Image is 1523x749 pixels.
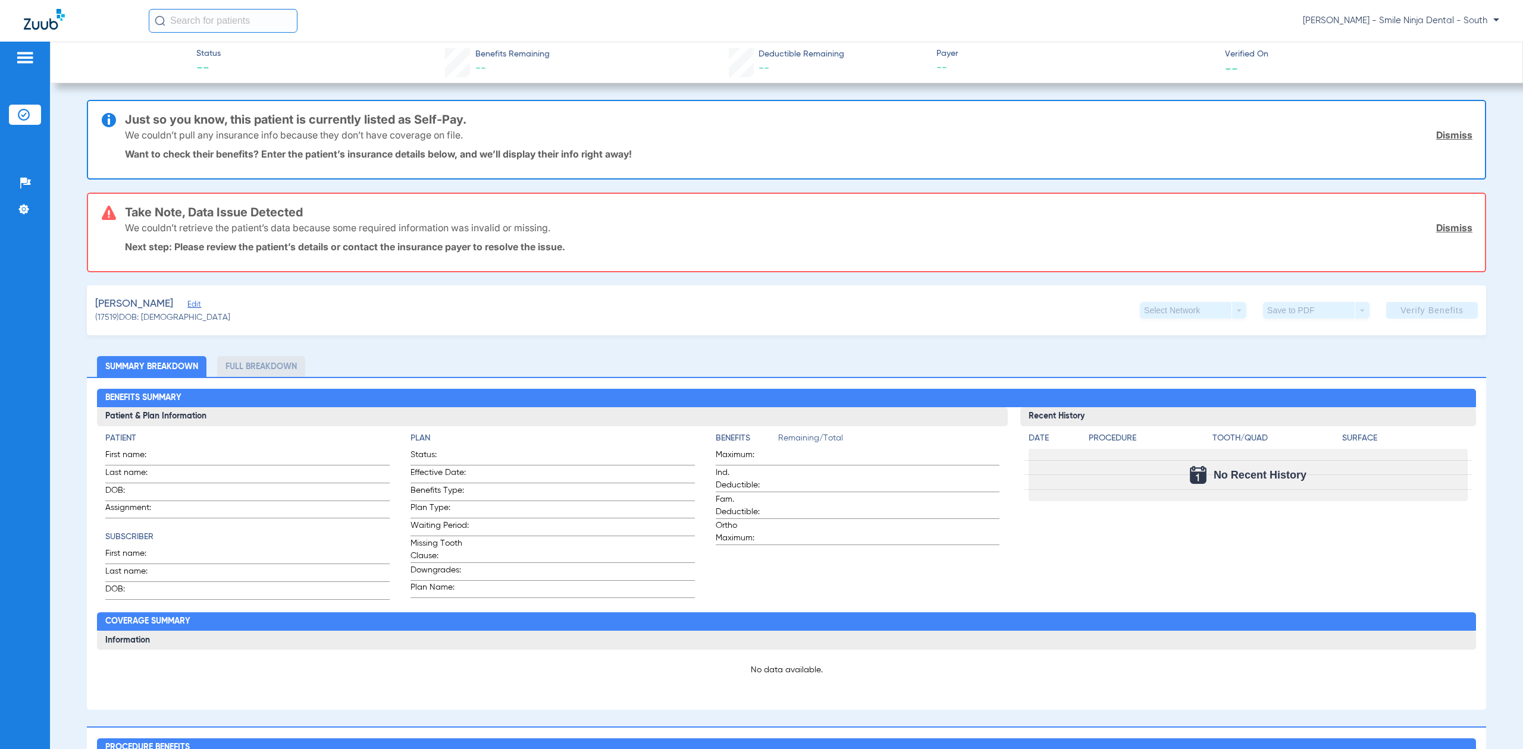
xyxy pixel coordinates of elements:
span: Last name: [105,565,164,581]
span: Ind. Deductible: [716,467,774,492]
span: First name: [105,449,164,465]
h4: Procedure [1089,432,1208,445]
h3: Patient & Plan Information [97,407,1008,426]
span: Missing Tooth Clause: [410,537,469,562]
p: We couldn’t retrieve the patient’s data because some required information was invalid or missing. [125,222,550,234]
span: Verified On [1225,48,1503,61]
p: Want to check their benefits? Enter the patient’s insurance details below, and we’ll display thei... [125,148,1472,160]
span: Downgrades: [410,564,469,580]
p: We couldn’t pull any insurance info because they don’t have coverage on file. [125,129,463,141]
li: Summary Breakdown [97,356,206,377]
app-breakdown-title: Surface [1342,432,1468,449]
span: DOB: [105,583,164,599]
span: Edit [187,300,198,311]
span: Remaining/Total [778,432,1000,449]
span: First name: [105,547,164,564]
span: Maximum: [716,449,774,465]
span: -- [196,61,221,77]
span: (17519) DOB: [DEMOGRAPHIC_DATA] [95,311,230,324]
h3: Take Note, Data Issue Detected [125,206,1472,218]
h3: Information [97,631,1475,650]
input: Search for patients [149,9,297,33]
img: info-icon [102,113,116,127]
p: No data available. [105,664,1467,676]
span: [PERSON_NAME] [95,297,173,311]
h2: Benefits Summary [97,389,1475,408]
img: Calendar [1190,466,1207,484]
span: Benefits Type: [410,484,469,501]
span: Status: [410,449,469,465]
h4: Date [1029,432,1079,445]
h4: Benefits [716,432,778,445]
span: Deductible Remaining [759,48,844,61]
h3: Just so you know, this patient is currently listed as Self-Pay. [125,114,1472,125]
h3: Recent History [1020,407,1475,426]
a: Dismiss [1436,129,1472,141]
span: Ortho Maximum: [716,520,774,545]
h4: Subscriber [105,531,390,543]
span: Plan Name: [410,581,469,597]
span: Payer [936,48,1215,60]
span: -- [936,61,1215,75]
h2: Coverage Summary [97,612,1475,631]
app-breakdown-title: Date [1029,432,1079,449]
span: Plan Type: [410,502,469,518]
span: DOB: [105,484,164,501]
img: Search Icon [155,15,165,26]
span: Effective Date: [410,467,469,483]
app-breakdown-title: Benefits [716,432,778,449]
span: -- [759,63,769,74]
app-breakdown-title: Procedure [1089,432,1208,449]
h4: Plan [410,432,695,445]
span: Waiting Period: [410,520,469,536]
img: hamburger-icon [15,51,35,65]
span: Last name: [105,467,164,483]
span: No Recent History [1214,469,1306,481]
img: Zuub Logo [24,9,65,30]
h4: Surface [1342,432,1468,445]
li: Full Breakdown [217,356,305,377]
span: Status [196,48,221,60]
span: Assignment: [105,502,164,518]
span: [PERSON_NAME] - Smile Ninja Dental - South [1303,15,1499,27]
h4: Tooth/Quad [1212,432,1338,445]
img: error-icon [102,206,116,220]
span: -- [475,63,486,74]
span: -- [1225,62,1238,74]
span: Benefits Remaining [475,48,550,61]
h4: Patient [105,432,390,445]
a: Dismiss [1436,222,1472,234]
app-breakdown-title: Tooth/Quad [1212,432,1338,449]
span: Fam. Deductible: [716,493,774,518]
p: Next step: Please review the patient’s details or contact the insurance payer to resolve the issue. [125,241,1472,253]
